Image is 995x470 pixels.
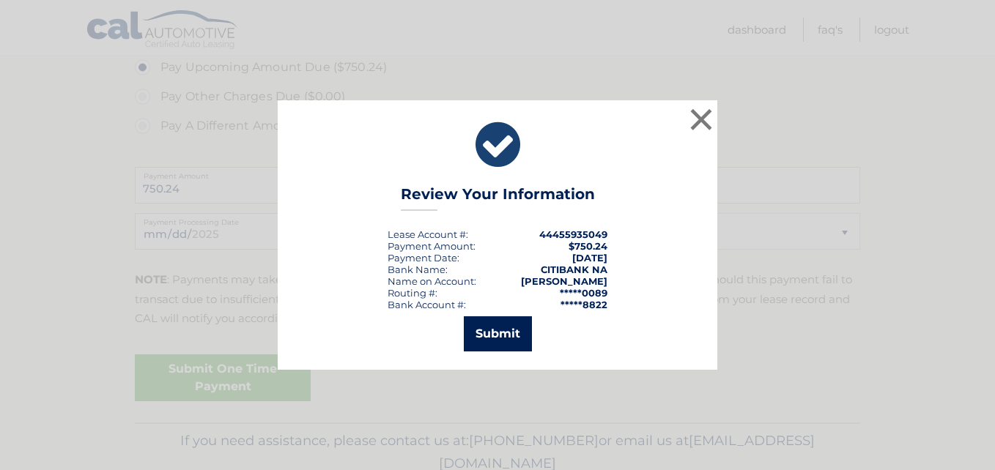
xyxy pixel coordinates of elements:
strong: CITIBANK NA [541,264,607,275]
span: Payment Date [388,252,457,264]
div: Payment Amount: [388,240,476,252]
div: Bank Account #: [388,299,466,310]
div: Name on Account: [388,275,476,287]
strong: [PERSON_NAME] [521,275,607,287]
div: : [388,252,459,264]
div: Bank Name: [388,264,448,275]
button: Submit [464,316,532,351]
div: Lease Account #: [388,228,468,240]
span: [DATE] [572,252,607,264]
div: Routing #: [388,287,437,299]
h3: Review Your Information [401,185,595,211]
span: $750.24 [569,240,607,252]
button: × [687,105,716,134]
strong: 44455935049 [539,228,607,240]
